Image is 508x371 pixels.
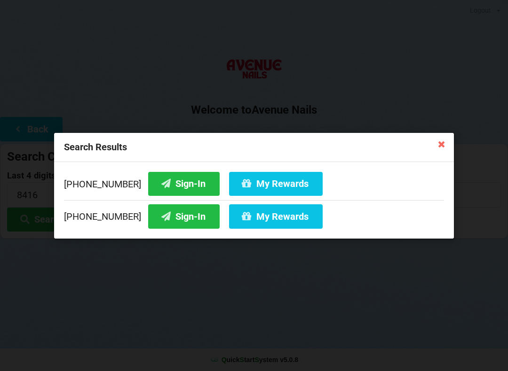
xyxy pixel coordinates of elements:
button: My Rewards [229,171,323,195]
button: My Rewards [229,204,323,228]
button: Sign-In [148,171,220,195]
div: [PHONE_NUMBER] [64,171,444,200]
button: Sign-In [148,204,220,228]
div: Search Results [54,133,454,162]
div: [PHONE_NUMBER] [64,200,444,228]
